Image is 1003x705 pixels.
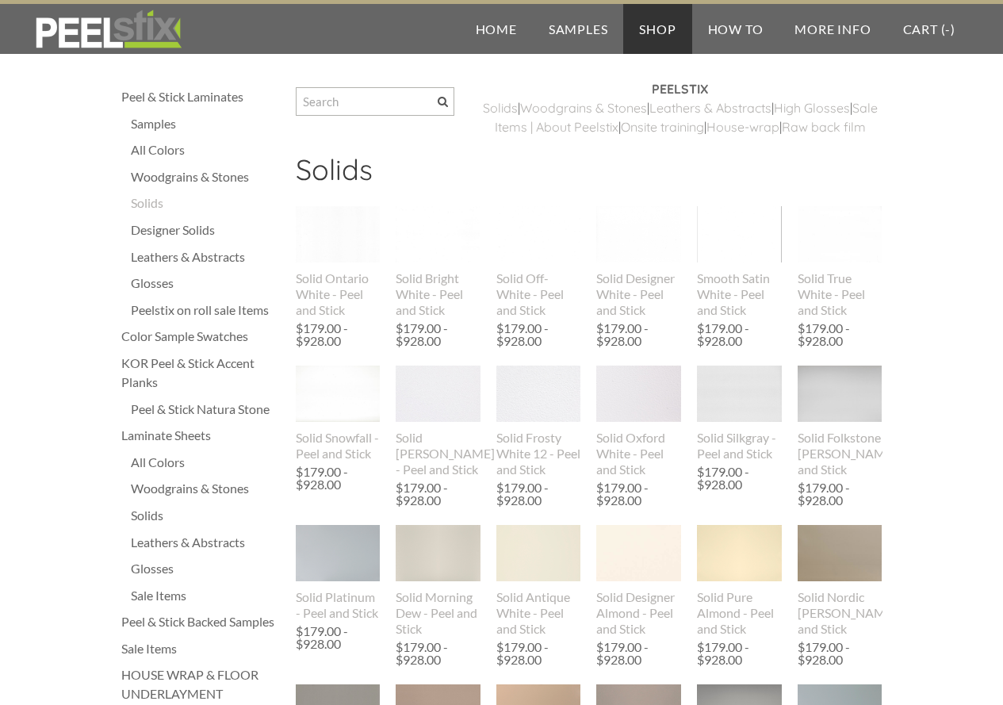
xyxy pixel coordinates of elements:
[697,366,782,422] img: s832171791223022656_p817_i1_w640.jpeg
[496,180,581,290] img: s832171791223022656_p784_i1_w640.jpeg
[296,366,381,461] a: Solid Snowfall - Peel and Stick
[496,270,581,318] div: Solid Off-White - Peel and Stick
[460,4,533,54] a: Home
[396,366,480,477] a: Solid [PERSON_NAME] - Peel and Stick
[396,589,480,637] div: Solid Morning Dew - Peel and Stick
[296,152,882,198] h2: Solids
[798,481,879,507] div: $179.00 - $928.00
[697,366,782,461] a: Solid Silkgray - Peel and Stick
[641,100,647,116] a: s
[131,167,280,186] a: Woodgrains & Stones
[121,354,280,392] div: KOR Peel & Stick Accent Planks
[131,559,280,578] a: Glosses
[520,100,641,116] a: Woodgrains & Stone
[697,322,778,347] div: $179.00 - $928.00
[121,327,280,346] a: Color Sample Swatches
[131,479,280,498] a: Woodgrains & Stones
[396,525,480,636] a: Solid Morning Dew - Peel and Stick
[396,525,480,581] img: s832171791223022656_p564_i1_w400.jpeg
[596,206,681,262] img: s832171791223022656_p559_i1_w400.jpeg
[121,612,280,631] a: Peel & Stick Backed Samples
[131,140,280,159] div: All Colors
[887,4,971,54] a: Cart (-)
[121,87,280,106] a: Peel & Stick Laminates
[396,641,477,666] div: $179.00 - $928.00
[396,270,480,318] div: Solid Bright White - Peel and Stick
[296,525,381,581] img: s832171791223022656_p568_i1_w400.jpeg
[131,193,280,213] a: Solids
[296,206,381,262] img: s832171791223022656_p819_i2_w2048.jpeg
[396,366,480,422] img: s832171791223022656_p556_i1_w400.jpeg
[779,119,782,135] span: |
[697,466,778,491] div: $179.00 - $928.00
[483,100,518,116] a: ​Solids
[652,81,708,97] strong: PEELSTIX
[496,481,577,507] div: $179.00 - $928.00
[121,426,280,445] a: Laminate Sheets
[798,589,882,637] div: Solid Nordic [PERSON_NAME] and Stick
[697,525,782,636] a: Solid Pure Almond - Peel and Stick
[438,97,448,107] span: Search
[396,322,477,347] div: $179.00 - $928.00
[496,206,581,317] a: Solid Off-White - Peel and Stick
[131,301,280,320] a: Peelstix on roll sale Items
[697,525,782,581] img: s832171791223022656_p569_i1_w400.jpeg
[596,206,681,317] a: Solid Designer White - Peel and Stick
[706,119,779,135] a: House-wrap
[131,586,280,605] a: Sale Items
[496,524,581,582] img: s832171791223022656_p554_i1_w390.jpeg
[131,274,280,293] a: Glosses
[518,100,520,116] span: |
[32,10,185,49] img: REFACE SUPPLIES
[131,453,280,472] a: All Colors
[771,100,774,116] span: |
[798,430,882,477] div: Solid Folkstone [PERSON_NAME] and Stick
[623,4,691,54] a: Shop
[296,322,377,347] div: $179.00 - $928.00
[496,322,577,347] div: $179.00 - $928.00
[596,366,681,477] a: Solid Oxford White - Peel and Stick
[296,206,381,317] a: Solid Ontario White - Peel and Stick
[618,119,621,135] span: |
[121,639,280,658] a: Sale Items
[131,400,280,419] a: Peel & Stick Natura Stone
[131,506,280,525] div: Solids
[782,119,866,135] a: Raw back film
[697,206,782,317] a: Smooth Satin White - Peel and Stick
[496,366,581,422] img: s832171791223022656_p560_i1_w250.jpeg
[596,270,681,318] div: Solid Designer White - Peel and Stick
[121,665,280,703] div: HOUSE WRAP & FLOOR UNDERLAYMENT
[296,589,381,621] div: Solid Platinum - Peel and Stick
[396,430,480,477] div: Solid [PERSON_NAME] - Peel and Stick
[533,4,624,54] a: Samples
[798,322,879,347] div: $179.00 - $928.00
[798,525,882,581] img: s832171791223022656_p565_i1_w400.jpeg
[296,366,381,422] img: s832171791223022656_p888_i1_w2048.jpeg
[131,247,280,266] a: Leathers & Abstracts
[496,589,581,637] div: Solid Antique White - Peel and Stick
[131,533,280,552] div: Leathers & Abstracts
[798,270,882,318] div: Solid True White - Peel and Stick
[692,4,779,54] a: How To
[596,512,681,596] img: s832171791223022656_p558_i2_w400.jpeg
[296,270,381,318] div: Solid Ontario White - Peel and Stick
[496,525,581,636] a: Solid Antique White - Peel and Stick
[396,481,477,507] div: $179.00 - $928.00
[396,206,480,262] img: s832171791223022656_p923_i1_w2048.jpeg
[596,589,681,637] div: Solid Designer Almond - Peel and Stick
[596,641,677,666] div: $179.00 - $928.00
[798,525,882,636] a: Solid Nordic [PERSON_NAME] and Stick
[798,366,882,422] img: s832171791223022656_p941_i1_w2048.jpeg
[496,366,581,477] a: Solid Frosty White 12 - Peel and Stick
[697,589,782,637] div: Solid Pure Almond - Peel and Stick
[296,430,381,462] div: Solid Snowfall - Peel and Stick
